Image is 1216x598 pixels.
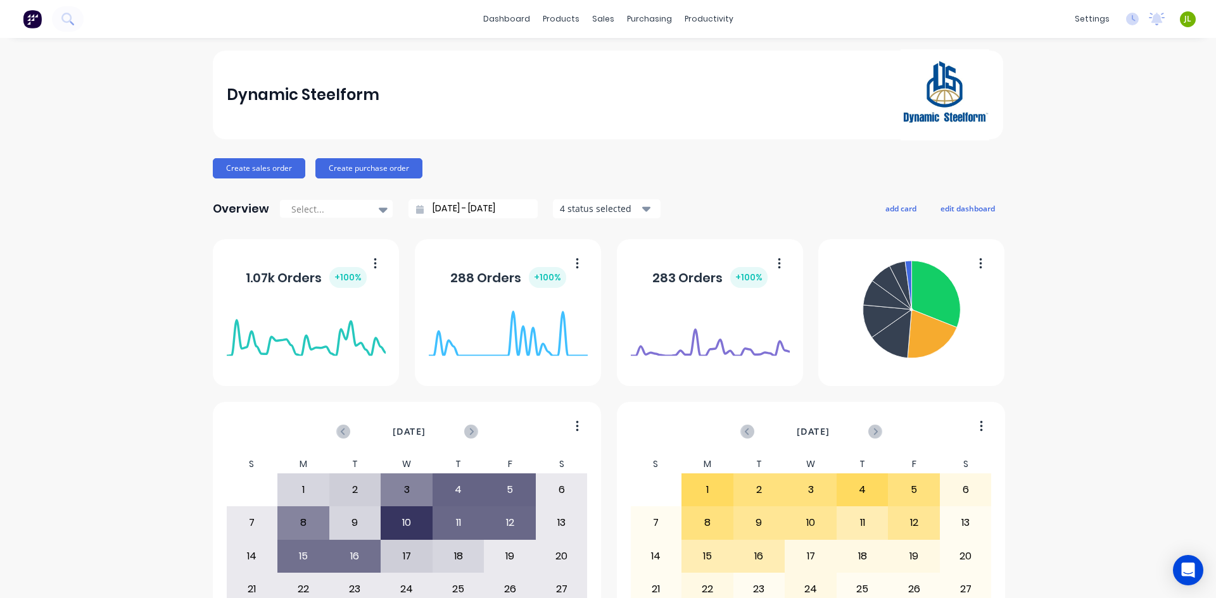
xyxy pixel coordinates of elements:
[682,507,733,539] div: 8
[278,507,329,539] div: 8
[484,507,535,539] div: 12
[631,507,681,539] div: 7
[932,200,1003,216] button: edit dashboard
[652,267,768,288] div: 283 Orders
[682,474,733,506] div: 1
[553,199,661,218] button: 4 status selected
[734,507,785,539] div: 9
[797,425,830,439] span: [DATE]
[246,267,367,288] div: 1.07k Orders
[1068,9,1116,28] div: settings
[889,474,939,506] div: 5
[330,474,381,506] div: 2
[433,540,484,572] div: 18
[837,540,888,572] div: 18
[888,455,940,473] div: F
[277,455,329,473] div: M
[889,540,939,572] div: 19
[536,9,586,28] div: products
[278,474,329,506] div: 1
[734,540,785,572] div: 16
[227,507,277,539] div: 7
[621,9,678,28] div: purchasing
[877,200,925,216] button: add card
[484,455,536,473] div: F
[433,474,484,506] div: 4
[381,507,432,539] div: 10
[330,540,381,572] div: 16
[837,455,889,473] div: T
[226,455,278,473] div: S
[278,540,329,572] div: 15
[785,455,837,473] div: W
[227,82,379,108] div: Dynamic Steelform
[733,455,785,473] div: T
[734,474,785,506] div: 2
[785,540,836,572] div: 17
[381,455,433,473] div: W
[682,540,733,572] div: 15
[631,540,681,572] div: 14
[1184,13,1191,25] span: JL
[433,455,484,473] div: T
[23,9,42,28] img: Factory
[837,474,888,506] div: 4
[536,474,587,506] div: 6
[901,49,989,140] img: Dynamic Steelform
[213,158,305,178] button: Create sales order
[484,540,535,572] div: 19
[586,9,621,28] div: sales
[940,507,991,539] div: 13
[940,455,992,473] div: S
[393,425,426,439] span: [DATE]
[484,474,535,506] div: 5
[329,267,367,288] div: + 100 %
[730,267,768,288] div: + 100 %
[889,507,939,539] div: 12
[315,158,422,178] button: Create purchase order
[477,9,536,28] a: dashboard
[630,455,682,473] div: S
[785,507,836,539] div: 10
[837,507,888,539] div: 11
[381,474,432,506] div: 3
[450,267,566,288] div: 288 Orders
[381,540,432,572] div: 17
[560,202,640,215] div: 4 status selected
[681,455,733,473] div: M
[330,507,381,539] div: 9
[940,474,991,506] div: 6
[213,196,269,221] div: Overview
[1173,555,1203,585] div: Open Intercom Messenger
[329,455,381,473] div: T
[536,507,587,539] div: 13
[785,474,836,506] div: 3
[529,267,566,288] div: + 100 %
[227,540,277,572] div: 14
[678,9,740,28] div: productivity
[536,455,588,473] div: S
[940,540,991,572] div: 20
[536,540,587,572] div: 20
[433,507,484,539] div: 11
